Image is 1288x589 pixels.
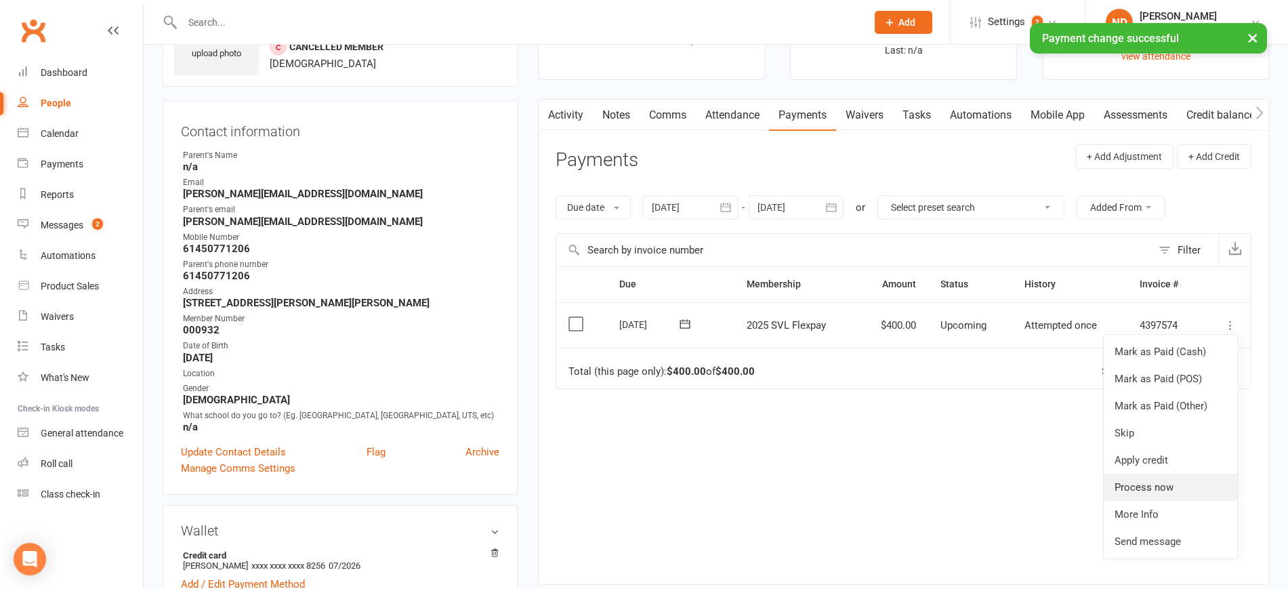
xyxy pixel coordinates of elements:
[41,428,123,439] div: General attendance
[836,100,893,131] a: Waivers
[181,119,499,139] h3: Contact information
[18,149,143,180] a: Payments
[1104,420,1238,447] a: Skip
[898,17,915,28] span: Add
[856,199,865,216] div: or
[41,281,99,291] div: Product Sales
[92,218,103,230] span: 2
[988,7,1025,37] span: Settings
[183,285,499,298] div: Address
[1104,528,1238,555] a: Send message
[183,352,499,364] strong: [DATE]
[593,100,640,131] a: Notes
[1104,338,1238,365] a: Mark as Paid (Cash)
[183,297,499,309] strong: [STREET_ADDRESS][PERSON_NAME][PERSON_NAME]
[183,409,499,422] div: What school do you go to? (Eg. [GEOGRAPHIC_DATA], [GEOGRAPHIC_DATA], UTS, etc)
[18,180,143,210] a: Reports
[183,340,499,352] div: Date of Birth
[875,11,932,34] button: Add
[1104,365,1238,392] a: Mark as Paid (POS)
[183,270,499,282] strong: 61450771206
[41,250,96,261] div: Automations
[1012,267,1127,302] th: History
[607,267,734,302] th: Due
[41,159,83,169] div: Payments
[1104,501,1238,528] a: More Info
[41,458,72,469] div: Roll call
[1106,9,1133,36] div: ND
[715,365,755,378] strong: $400.00
[568,366,755,378] div: Total (this page only): of
[1094,100,1177,131] a: Assessments
[41,489,100,500] div: Class check-in
[928,267,1012,302] th: Status
[270,58,376,70] span: [DEMOGRAPHIC_DATA]
[18,479,143,510] a: Class kiosk mode
[556,234,1152,266] input: Search by invoice number
[1104,392,1238,420] a: Mark as Paid (Other)
[1140,22,1217,35] div: ProVolley Pty Ltd
[667,365,706,378] strong: $400.00
[41,342,65,352] div: Tasks
[18,418,143,449] a: General attendance kiosk mode
[747,319,826,331] span: 2025 SVL Flexpay
[1104,474,1238,501] a: Process now
[181,548,499,573] li: [PERSON_NAME]
[18,210,143,241] a: Messages 2
[858,267,929,302] th: Amount
[640,100,696,131] a: Comms
[619,314,682,335] div: [DATE]
[1177,144,1251,169] button: + Add Credit
[329,561,360,571] span: 07/2026
[1024,319,1097,331] span: Attempted once
[251,561,325,571] span: xxxx xxxx xxxx 8256
[41,189,74,200] div: Reports
[367,444,386,460] a: Flag
[183,382,499,395] div: Gender
[41,372,89,383] div: What's New
[183,243,499,255] strong: 61450771206
[18,88,143,119] a: People
[18,241,143,271] a: Automations
[18,271,143,302] a: Product Sales
[16,14,50,47] a: Clubworx
[183,149,499,162] div: Parent's Name
[696,100,769,131] a: Attendance
[183,216,499,228] strong: [PERSON_NAME][EMAIL_ADDRESS][DOMAIN_NAME]
[181,444,286,460] a: Update Contact Details
[18,58,143,88] a: Dashboard
[18,332,143,363] a: Tasks
[769,100,836,131] a: Payments
[183,367,499,380] div: Location
[1077,195,1165,220] button: Added From
[183,161,499,173] strong: n/a
[1021,100,1094,131] a: Mobile App
[178,13,857,32] input: Search...
[556,195,631,220] button: Due date
[858,302,929,348] td: $400.00
[183,550,493,561] strong: Credit card
[1075,144,1173,169] button: + Add Adjustment
[183,203,499,216] div: Parent's email
[1032,16,1043,29] span: 2
[41,220,83,230] div: Messages
[183,312,499,325] div: Member Number
[41,311,74,322] div: Waivers
[1177,100,1264,131] a: Credit balance
[1178,242,1201,258] div: Filter
[183,188,499,200] strong: [PERSON_NAME][EMAIL_ADDRESS][DOMAIN_NAME]
[1104,447,1238,474] a: Apply credit
[181,460,295,476] a: Manage Comms Settings
[183,176,499,189] div: Email
[183,421,499,433] strong: n/a
[940,319,986,331] span: Upcoming
[1102,366,1222,378] div: Showing of payments
[539,100,593,131] a: Activity
[41,128,79,139] div: Calendar
[1127,267,1203,302] th: Invoice #
[1121,51,1190,62] a: view attendance
[18,302,143,332] a: Waivers
[41,67,87,78] div: Dashboard
[1127,302,1203,348] td: 4397574
[183,231,499,244] div: Mobile Number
